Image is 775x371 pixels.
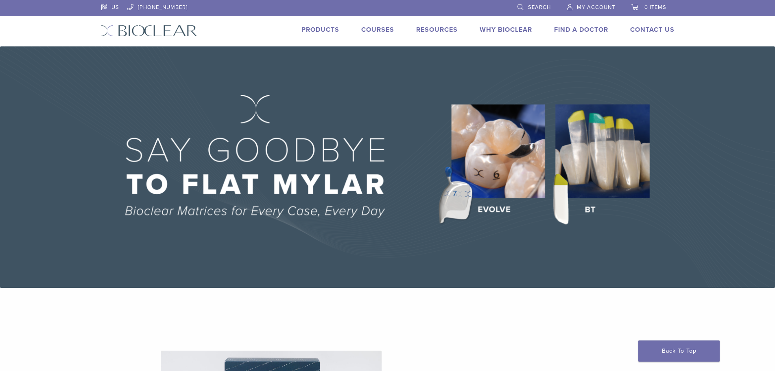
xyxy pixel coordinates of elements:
[416,26,458,34] a: Resources
[480,26,532,34] a: Why Bioclear
[638,340,720,362] a: Back To Top
[361,26,394,34] a: Courses
[301,26,339,34] a: Products
[101,25,197,37] img: Bioclear
[577,4,615,11] span: My Account
[630,26,675,34] a: Contact Us
[528,4,551,11] span: Search
[644,4,666,11] span: 0 items
[554,26,608,34] a: Find A Doctor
